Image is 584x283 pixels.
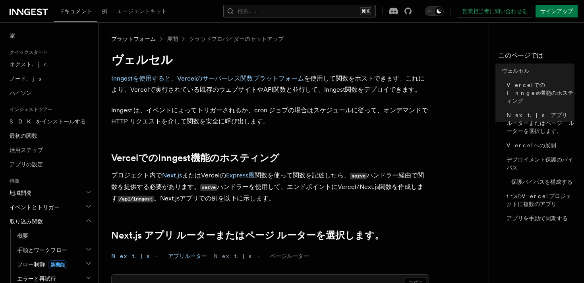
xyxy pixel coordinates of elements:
[502,67,530,74] font: ヴェルセル
[111,75,304,82] a: Inngestを使用すると、Vercelのサーバーレス関数プラットフォーム
[507,215,568,221] font: アプリを手動で同期する
[462,8,527,14] font: 営業担当者に問い合わせる
[507,112,574,134] font: Next.js アプリ ルーターまたはページ ルーターを選択します。
[17,247,67,253] font: 手順とワークフロー
[507,193,571,207] font: 1つのVercelプロジェクトに複数のアプリ
[10,107,52,112] font: インジェストツアー
[503,152,574,175] a: デプロイメント保護のバイパス
[6,214,93,229] button: 取り込み関数
[10,133,37,139] font: 最初の関数
[118,196,154,202] code: /api/inngest
[111,183,423,202] font: ハンドラーを使用して、エンドポイントにVercel/Next.js関数を作成します
[182,171,226,179] font: またはVercelの
[507,82,573,104] font: VercelでのInngest機能のホスティング
[457,5,532,17] a: 営業担当者に問い合わせる
[238,8,268,14] font: 検索...
[507,142,556,148] font: Vercelへの展開
[17,233,28,239] font: 概要
[111,253,207,259] font: Next.js - アプリルーター
[6,86,93,100] a: パイソン
[14,257,93,271] button: フロー制御新機能
[540,8,573,14] font: サインアップ
[360,7,371,15] kbd: ⌘K
[536,5,578,17] a: サインアップ
[111,152,279,164] a: VercelでのInngest機能のホスティング
[189,35,284,43] a: クラウドプロバイダーのセットアップ
[162,171,182,179] a: Next.js
[10,218,43,225] font: 取り込み関数
[350,173,367,179] code: serve
[10,118,86,125] font: SDKをインストールする
[6,29,93,43] a: 家
[10,161,43,167] font: アプリの設定
[111,106,428,125] font: Inngest は、イベントによってトリガーされるか、cron ジョブの場合はスケジュールに従って、オンデマンドで HTTP リクエストを介して関数を安全に呼び出します。
[255,171,350,179] font: 関数を使って関数を記述したら、
[425,6,444,16] button: ダークモードを切り替える
[507,156,573,171] font: デプロイメント保護のバイパス
[6,200,93,214] button: イベントとトリガー
[6,143,93,157] a: 活用ステップ
[14,243,93,257] button: 手順とワークフロー
[10,50,48,55] font: クイックスタート
[59,8,92,14] font: ドキュメント
[102,8,107,14] font: 例
[10,178,19,184] font: 特徴
[499,52,543,59] font: このページでは
[511,179,572,185] font: 保護バイパスを構成する
[111,36,156,42] font: プラットフォーム
[223,5,376,17] button: 検索...⌘K
[17,261,45,268] font: フロー制御
[6,114,93,129] a: SDKをインストールする
[226,171,255,179] a: Express風
[508,175,574,189] a: 保護バイパスを構成する
[10,90,32,96] font: パイソン
[189,36,284,42] font: クラウドプロバイダーのセットアップ
[14,229,93,243] a: 概要
[117,8,167,14] font: エージェントキット
[111,171,162,179] font: プロジェクト内で
[112,2,172,21] a: エージェントキット
[97,2,112,21] a: 例
[10,147,43,153] font: 活用ステップ
[10,75,41,82] font: ノード.js
[6,57,93,71] a: ネクスト.js
[54,2,97,22] a: ドキュメント
[111,52,173,67] font: ヴェルセル
[503,78,574,108] a: VercelでのInngest機能のホスティング
[10,33,15,39] font: 家
[154,194,275,202] font: 。Next.jsアプリでの例を以下に示します。
[10,61,46,67] font: ネクスト.js
[304,75,399,82] font: を使用して関数をホストできます
[503,108,574,138] a: Next.js アプリ ルーターまたはページ ルーターを選択します。
[6,71,93,86] a: ノード.js
[17,275,56,282] font: エラーと再試行
[6,129,93,143] a: 最初の関数
[503,189,574,211] a: 1つのVercelプロジェクトに複数のアプリ
[111,230,384,241] a: Next.js アプリ ルーターまたはページ ルーターを選択します。
[111,229,384,241] font: Next.js アプリ ルーターまたはページ ルーターを選択します。
[503,211,574,225] a: アプリを手動で同期する
[503,138,574,152] a: Vercelへの展開
[10,190,32,196] font: 地域開発
[213,253,309,259] font: Next.js - ページルーター
[167,36,178,42] font: 展開
[167,35,178,43] a: 展開
[6,186,93,200] button: 地域開発
[6,157,93,171] a: アプリの設定
[200,184,217,191] code: serve
[499,64,574,78] a: ヴェルセル
[50,262,65,268] font: 新機能
[10,204,60,210] font: イベントとトリガー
